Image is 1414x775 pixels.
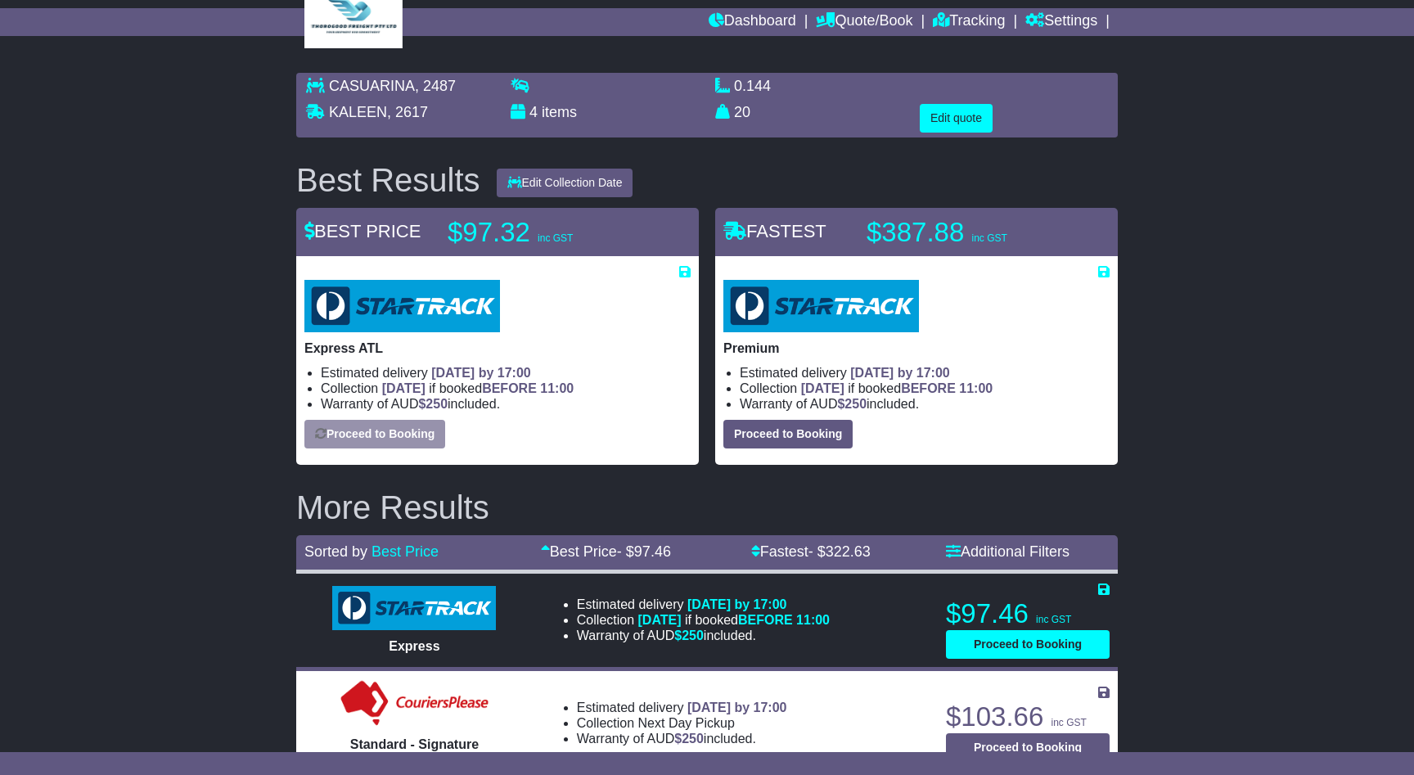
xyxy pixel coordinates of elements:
[850,366,950,380] span: [DATE] by 17:00
[687,701,787,714] span: [DATE] by 17:00
[304,340,691,356] p: Express ATL
[723,280,919,332] img: StarTrack: Premium
[682,629,704,642] span: 250
[740,365,1110,381] li: Estimated delivery
[1025,8,1097,36] a: Settings
[418,397,448,411] span: $
[738,613,793,627] span: BEFORE
[304,221,421,241] span: BEST PRICE
[638,613,830,627] span: if booked
[801,381,844,395] span: [DATE]
[540,381,574,395] span: 11:00
[304,543,367,560] span: Sorted by
[529,104,538,120] span: 4
[638,613,682,627] span: [DATE]
[933,8,1005,36] a: Tracking
[1051,717,1086,728] span: inc GST
[389,639,439,653] span: Express
[723,221,826,241] span: FASTEST
[674,629,704,642] span: $
[734,104,750,120] span: 20
[577,612,830,628] li: Collection
[946,733,1110,762] button: Proceed to Booking
[415,78,456,94] span: , 2487
[723,340,1110,356] p: Premium
[808,543,871,560] span: - $
[329,104,387,120] span: KALEEN
[497,169,633,197] button: Edit Collection Date
[751,543,871,560] a: Fastest- $322.63
[577,731,787,746] li: Warranty of AUD included.
[538,232,573,244] span: inc GST
[826,543,871,560] span: 322.63
[542,104,577,120] span: items
[920,104,993,133] button: Edit quote
[723,420,853,448] button: Proceed to Booking
[321,396,691,412] li: Warranty of AUD included.
[687,597,787,611] span: [DATE] by 17:00
[867,216,1071,249] p: $387.88
[946,630,1110,659] button: Proceed to Booking
[674,732,704,746] span: $
[837,397,867,411] span: $
[734,78,771,94] span: 0.144
[296,489,1118,525] h2: More Results
[959,381,993,395] span: 11:00
[816,8,912,36] a: Quote/Book
[329,78,415,94] span: CASUARINA
[332,586,496,630] img: StarTrack: Express
[304,280,500,332] img: StarTrack: Express ATL
[431,366,531,380] span: [DATE] by 17:00
[577,700,787,715] li: Estimated delivery
[382,381,574,395] span: if booked
[577,715,787,731] li: Collection
[1036,614,1071,625] span: inc GST
[337,679,492,728] img: Couriers Please: Standard - Signature Required
[971,232,1006,244] span: inc GST
[321,365,691,381] li: Estimated delivery
[740,381,1110,396] li: Collection
[387,104,428,120] span: , 2617
[801,381,993,395] span: if booked
[426,397,448,411] span: 250
[288,162,489,198] div: Best Results
[350,737,479,767] span: Standard - Signature Required
[634,543,671,560] span: 97.46
[682,732,704,746] span: 250
[321,381,691,396] li: Collection
[541,543,671,560] a: Best Price- $97.46
[946,701,1110,733] p: $103.66
[638,716,735,730] span: Next Day Pickup
[448,216,652,249] p: $97.32
[617,543,671,560] span: - $
[482,381,537,395] span: BEFORE
[577,597,830,612] li: Estimated delivery
[844,397,867,411] span: 250
[740,396,1110,412] li: Warranty of AUD included.
[901,381,956,395] span: BEFORE
[946,543,1070,560] a: Additional Filters
[372,543,439,560] a: Best Price
[304,420,445,448] button: Proceed to Booking
[946,597,1110,630] p: $97.46
[796,613,830,627] span: 11:00
[382,381,426,395] span: [DATE]
[709,8,796,36] a: Dashboard
[577,628,830,643] li: Warranty of AUD included.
